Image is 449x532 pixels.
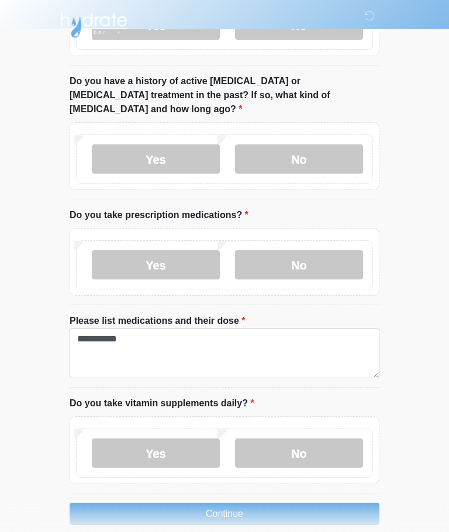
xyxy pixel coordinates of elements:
label: No [235,438,363,468]
label: Yes [92,250,220,279]
label: No [235,144,363,174]
label: Yes [92,144,220,174]
label: Do you take vitamin supplements daily? [70,396,254,410]
label: Do you take prescription medications? [70,208,248,222]
label: No [235,250,363,279]
label: Yes [92,438,220,468]
label: Do you have a history of active [MEDICAL_DATA] or [MEDICAL_DATA] treatment in the past? If so, wh... [70,74,379,116]
img: Hydrate IV Bar - Arcadia Logo [58,9,129,39]
label: Please list medications and their dose [70,314,246,328]
button: Continue [70,503,379,525]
